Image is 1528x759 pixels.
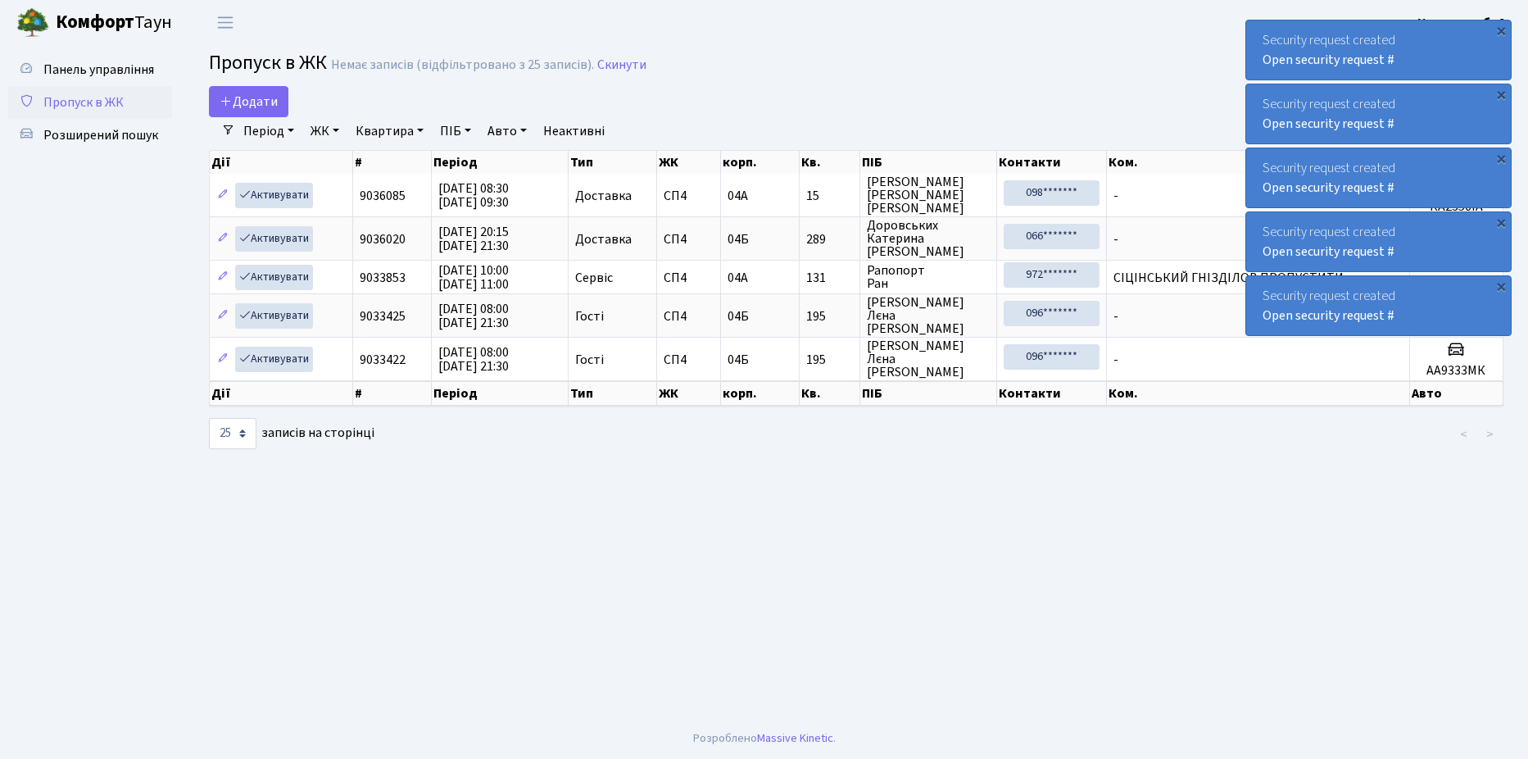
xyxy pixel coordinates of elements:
[997,151,1108,174] th: Контакти
[664,189,714,202] span: СП4
[1246,84,1511,143] div: Security request created
[806,353,853,366] span: 195
[664,233,714,246] span: СП4
[1417,13,1508,33] a: Консьєрж б. 4.
[360,187,406,205] span: 9036085
[304,117,346,145] a: ЖК
[728,187,748,205] span: 04А
[360,269,406,287] span: 9033853
[1417,363,1496,379] h5: АА9333МК
[537,117,611,145] a: Неактивні
[806,189,853,202] span: 15
[43,126,158,144] span: Розширений пошук
[728,230,749,248] span: 04Б
[721,381,800,406] th: корп.
[235,226,313,252] a: Активувати
[1493,22,1509,39] div: ×
[757,729,833,747] a: Massive Kinetic
[800,381,860,406] th: Кв.
[56,9,172,37] span: Таун
[438,343,509,375] span: [DATE] 08:00 [DATE] 21:30
[353,151,431,174] th: #
[1263,51,1394,69] a: Open security request #
[664,310,714,323] span: СП4
[1493,278,1509,294] div: ×
[353,381,431,406] th: #
[331,57,594,73] div: Немає записів (відфільтровано з 25 записів).
[728,351,749,369] span: 04Б
[438,261,509,293] span: [DATE] 10:00 [DATE] 11:00
[569,381,657,406] th: Тип
[8,86,172,119] a: Пропуск в ЖК
[867,339,990,379] span: [PERSON_NAME] Лєна [PERSON_NAME]
[43,61,154,79] span: Панель управління
[860,381,997,406] th: ПІБ
[220,93,278,111] span: Додати
[800,151,860,174] th: Кв.
[43,93,124,111] span: Пропуск в ЖК
[867,175,990,215] span: [PERSON_NAME] [PERSON_NAME] [PERSON_NAME]
[209,418,374,449] label: записів на сторінці
[1113,230,1118,248] span: -
[237,117,301,145] a: Період
[8,53,172,86] a: Панель управління
[1113,351,1118,369] span: -
[438,300,509,332] span: [DATE] 08:00 [DATE] 21:30
[997,381,1108,406] th: Контакти
[860,151,997,174] th: ПІБ
[432,381,569,406] th: Період
[867,264,990,290] span: Рапопорт Ран
[209,48,327,77] span: Пропуск в ЖК
[210,381,353,406] th: Дії
[1113,269,1344,287] span: СІЦІНСЬКИЙ ГНІЗДІЛОВ ПРОПУСТИТИ
[867,219,990,258] span: Доровських Катерина [PERSON_NAME]
[806,271,853,284] span: 131
[1107,381,1409,406] th: Ком.
[657,151,721,174] th: ЖК
[1493,214,1509,230] div: ×
[1263,307,1394,325] a: Open security request #
[1246,20,1511,80] div: Security request created
[1263,115,1394,133] a: Open security request #
[360,307,406,325] span: 9033425
[721,151,800,174] th: корп.
[1493,86,1509,102] div: ×
[209,418,256,449] select: записів на сторінці
[1113,307,1118,325] span: -
[1246,212,1511,271] div: Security request created
[8,119,172,152] a: Розширений пошук
[664,353,714,366] span: СП4
[597,57,646,73] a: Скинути
[235,303,313,329] a: Активувати
[235,347,313,372] a: Активувати
[1113,187,1118,205] span: -
[575,310,604,323] span: Гості
[575,271,613,284] span: Сервіс
[481,117,533,145] a: Авто
[438,223,509,255] span: [DATE] 20:15 [DATE] 21:30
[209,86,288,117] a: Додати
[360,230,406,248] span: 9036020
[728,269,748,287] span: 04А
[235,183,313,208] a: Активувати
[1410,381,1503,406] th: Авто
[728,307,749,325] span: 04Б
[16,7,49,39] img: logo.png
[1263,243,1394,261] a: Open security request #
[1246,276,1511,335] div: Security request created
[210,151,353,174] th: Дії
[1263,179,1394,197] a: Open security request #
[664,271,714,284] span: СП4
[438,180,509,211] span: [DATE] 08:30 [DATE] 09:30
[56,9,134,35] b: Комфорт
[205,9,246,36] button: Переключити навігацію
[806,310,853,323] span: 195
[693,729,836,748] div: Розроблено .
[806,233,853,246] span: 289
[575,233,632,246] span: Доставка
[433,117,478,145] a: ПІБ
[235,265,313,290] a: Активувати
[1246,148,1511,207] div: Security request created
[657,381,721,406] th: ЖК
[432,151,569,174] th: Період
